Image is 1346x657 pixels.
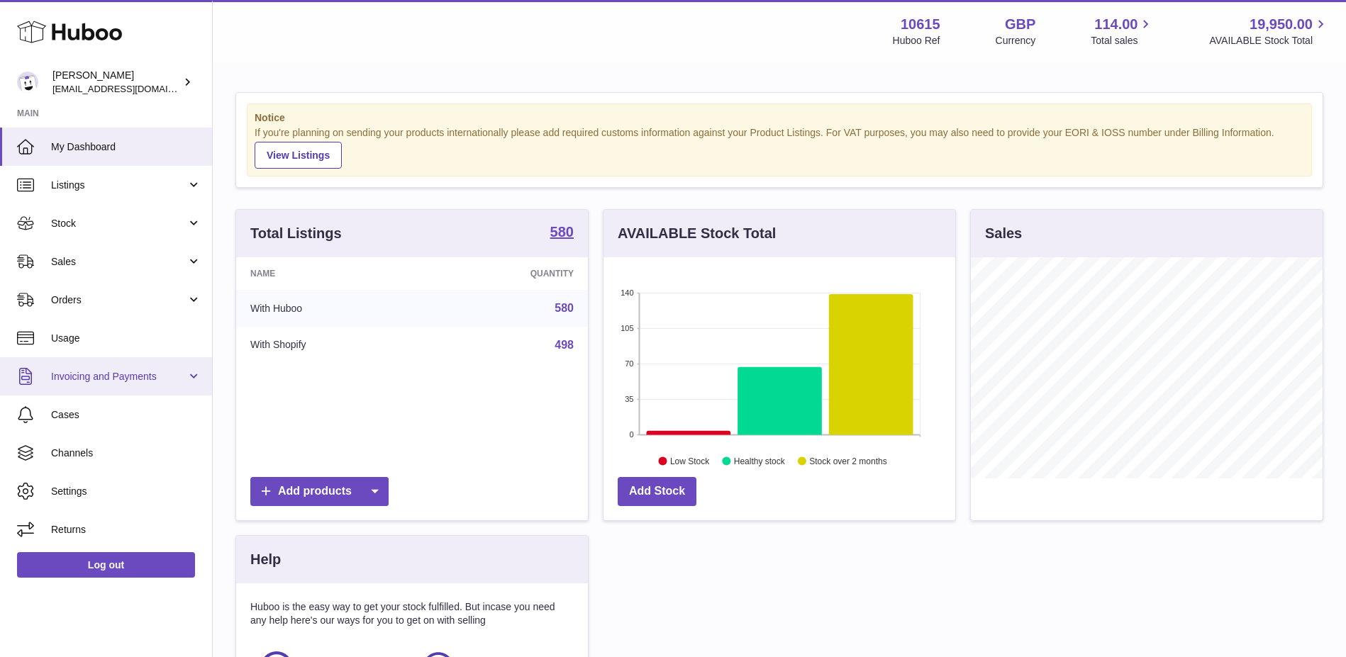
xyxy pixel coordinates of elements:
a: 19,950.00 AVAILABLE Stock Total [1209,15,1329,47]
a: Log out [17,552,195,578]
div: [PERSON_NAME] [52,69,180,96]
h3: Sales [985,224,1022,243]
span: 19,950.00 [1250,15,1313,34]
text: 70 [625,359,633,368]
span: Returns [51,523,201,537]
span: Orders [51,293,187,307]
a: 580 [555,302,574,314]
p: Huboo is the easy way to get your stock fulfilled. But incase you need any help here's our ways f... [250,600,574,627]
text: Healthy stock [734,456,786,466]
h3: Help [250,550,281,569]
span: AVAILABLE Stock Total [1209,34,1329,47]
strong: 580 [550,225,574,239]
text: Stock over 2 months [809,456,886,466]
span: Stock [51,217,187,230]
th: Quantity [426,257,588,290]
text: 0 [629,430,633,439]
span: Invoicing and Payments [51,370,187,383]
text: 105 [621,324,633,332]
img: fulfillment@fable.com [17,72,38,93]
strong: Notice [255,111,1304,125]
h3: Total Listings [250,224,342,243]
text: 140 [621,288,633,297]
div: Currency [996,34,1036,47]
span: My Dashboard [51,140,201,154]
span: Total sales [1091,34,1154,47]
text: 35 [625,395,633,403]
a: 114.00 Total sales [1091,15,1154,47]
span: Channels [51,447,201,460]
h3: AVAILABLE Stock Total [618,224,776,243]
a: 498 [555,339,574,351]
span: Settings [51,485,201,498]
span: [EMAIL_ADDRESS][DOMAIN_NAME] [52,83,208,94]
a: View Listings [255,142,342,169]
div: Huboo Ref [893,34,940,47]
strong: 10615 [901,15,940,34]
text: Low Stock [670,456,710,466]
a: Add Stock [618,477,696,506]
span: Usage [51,332,201,345]
div: If you're planning on sending your products internationally please add required customs informati... [255,126,1304,169]
span: Sales [51,255,187,269]
span: Cases [51,408,201,422]
a: Add products [250,477,389,506]
td: With Shopify [236,327,426,364]
a: 580 [550,225,574,242]
th: Name [236,257,426,290]
td: With Huboo [236,290,426,327]
span: 114.00 [1094,15,1138,34]
span: Listings [51,179,187,192]
strong: GBP [1005,15,1035,34]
